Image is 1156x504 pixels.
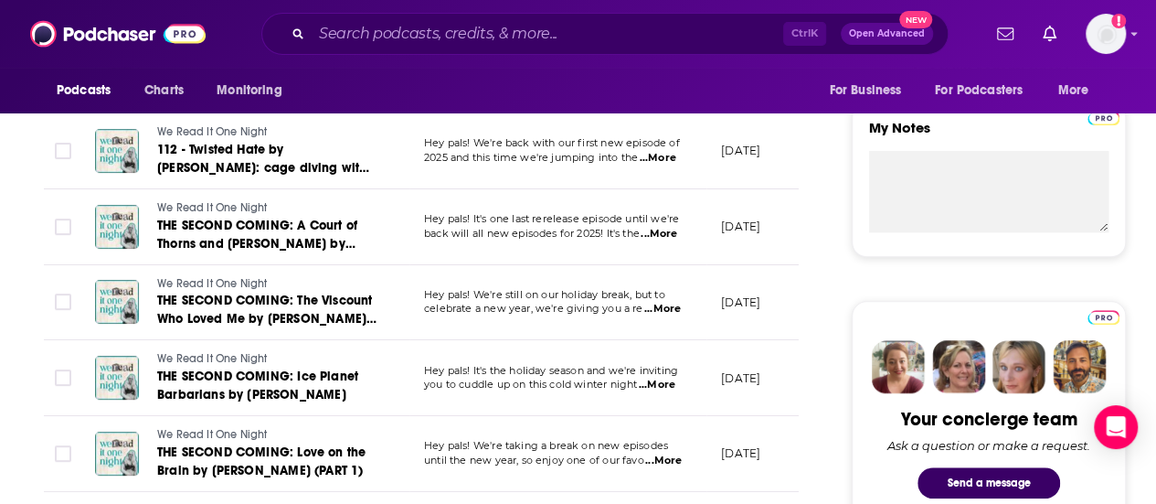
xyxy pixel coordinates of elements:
span: Toggle select row [55,143,71,159]
img: User Profile [1086,14,1126,54]
span: We Read It One Night [157,428,267,441]
button: Open AdvancedNew [841,23,933,45]
a: We Read It One Night [157,427,376,444]
img: Barbara Profile [932,340,985,393]
span: you to cuddle up on this cold winter night [424,378,637,391]
span: ...More [639,378,675,392]
span: For Podcasters [935,78,1023,103]
p: [DATE] [721,143,760,158]
span: Toggle select row [55,445,71,462]
span: THE SECOND COMING: A Court of Thorns and [PERSON_NAME] by [PERSON_NAME] (PART 1) [157,218,357,270]
span: We Read It One Night [157,201,267,214]
a: THE SECOND COMING: The Viscount Who Loved Me by [PERSON_NAME] (PART 1) [157,292,376,328]
span: until the new year, so enjoy one of our favo [424,454,644,466]
button: open menu [204,73,305,108]
span: 2025 and this time we're jumping into the [424,151,638,164]
span: ...More [644,302,681,316]
button: open menu [816,73,924,108]
a: We Read It One Night [157,276,376,293]
span: Hey pals! We're taking a break on new episodes [424,439,668,452]
img: Jules Profile [992,340,1045,393]
span: Hey pals! We're back with our first new episode of [424,136,680,149]
span: ...More [645,454,682,468]
span: Toggle select row [55,219,71,235]
button: open menu [1045,73,1112,108]
span: Toggle select row [55,294,71,310]
p: [DATE] [721,295,760,310]
svg: Add a profile image [1111,14,1126,28]
span: Hey pals! It's the holiday season and we're inviting [424,364,678,377]
span: Podcasts [57,78,111,103]
img: Sydney Profile [872,340,925,393]
a: We Read It One Night [157,200,376,217]
img: Podchaser - Follow, Share and Rate Podcasts [30,16,206,51]
span: Charts [144,78,184,103]
span: THE SECOND COMING: The Viscount Who Loved Me by [PERSON_NAME] (PART 1) [157,293,376,345]
button: Show profile menu [1086,14,1126,54]
a: Show notifications dropdown [990,18,1021,49]
span: Ctrl K [783,22,826,46]
a: Pro website [1087,307,1119,325]
span: Monitoring [217,78,281,103]
span: We Read It One Night [157,352,267,365]
button: open menu [923,73,1049,108]
span: We Read It One Night [157,125,267,138]
p: [DATE] [721,219,760,234]
p: [DATE] [721,445,760,461]
span: More [1058,78,1089,103]
p: [DATE] [721,370,760,386]
span: New [899,11,932,28]
span: THE SECOND COMING: Love on the Brain by [PERSON_NAME] (PART 1) [157,445,366,478]
span: Logged in as eringalloway [1086,14,1126,54]
button: open menu [44,73,134,108]
div: Search podcasts, credits, & more... [261,13,949,55]
span: Toggle select row [55,370,71,386]
span: ...More [641,227,677,241]
input: Search podcasts, credits, & more... [312,19,783,48]
a: THE SECOND COMING: Ice Planet Barbarians by [PERSON_NAME] [157,368,376,404]
a: We Read It One Night [157,124,376,141]
span: Open Advanced [849,29,925,38]
span: 112 - Twisted Hate by [PERSON_NAME]: cage diving with sharks [157,142,369,194]
a: THE SECOND COMING: A Court of Thorns and [PERSON_NAME] by [PERSON_NAME] (PART 1) [157,217,376,253]
a: THE SECOND COMING: Love on the Brain by [PERSON_NAME] (PART 1) [157,444,376,480]
img: Podchaser Pro [1087,310,1119,325]
span: We Read It One Night [157,277,267,290]
span: THE SECOND COMING: Ice Planet Barbarians by [PERSON_NAME] [157,369,358,402]
a: Pro website [1087,108,1119,125]
a: Charts [133,73,195,108]
div: Your concierge team [901,408,1077,431]
span: For Business [829,78,901,103]
a: 112 - Twisted Hate by [PERSON_NAME]: cage diving with sharks [157,141,376,177]
button: Send a message [917,467,1060,499]
img: Jon Profile [1053,340,1106,393]
label: My Notes [869,119,1108,151]
div: Open Intercom Messenger [1094,405,1138,449]
span: Hey pals! We're still on our holiday break, but to [424,288,665,301]
span: Hey pals! It's one last rerelease episode until we're [424,212,679,225]
a: We Read It One Night [157,351,376,368]
span: back will all new episodes for 2025! It's the [424,227,640,240]
div: Ask a question or make a request. [887,438,1090,453]
a: Show notifications dropdown [1035,18,1064,49]
span: ...More [640,151,676,166]
img: Podchaser Pro [1087,111,1119,125]
span: celebrate a new year, we're giving you a re [424,302,642,315]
